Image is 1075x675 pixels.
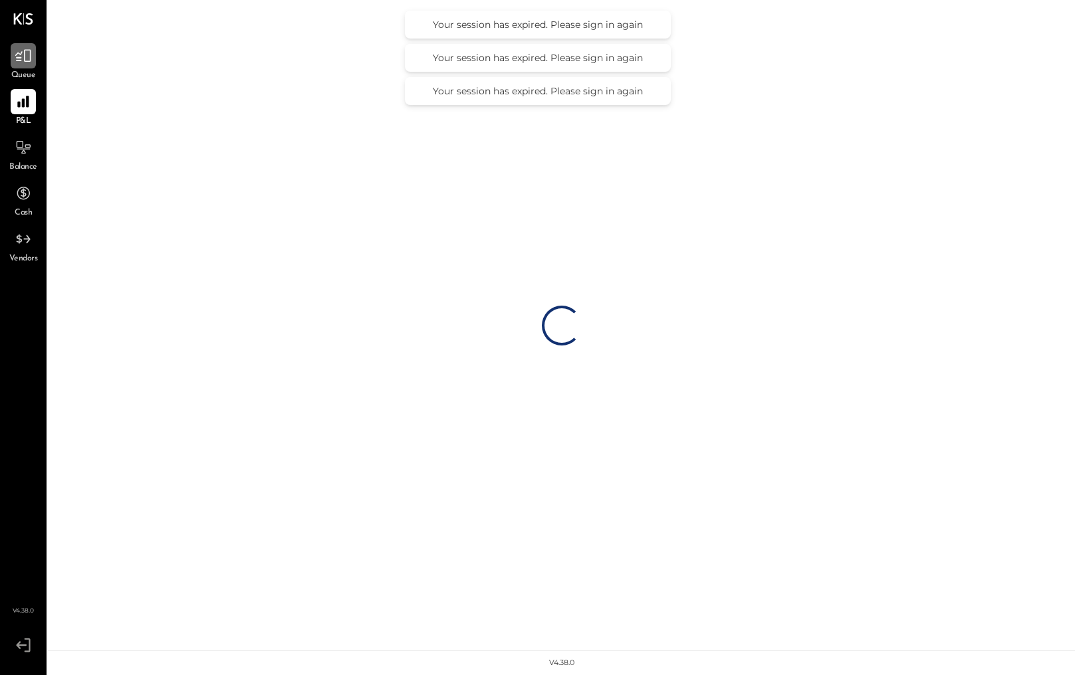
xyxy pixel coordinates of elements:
a: P&L [1,89,46,128]
a: Queue [1,43,46,82]
a: Balance [1,135,46,173]
a: Vendors [1,227,46,265]
span: P&L [16,116,31,128]
div: Your session has expired. Please sign in again [418,85,657,97]
span: Queue [11,70,36,82]
div: v 4.38.0 [549,658,574,668]
span: Balance [9,161,37,173]
span: Vendors [9,253,38,265]
span: Cash [15,207,32,219]
div: Your session has expired. Please sign in again [418,19,657,31]
a: Cash [1,181,46,219]
div: Your session has expired. Please sign in again [418,52,657,64]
